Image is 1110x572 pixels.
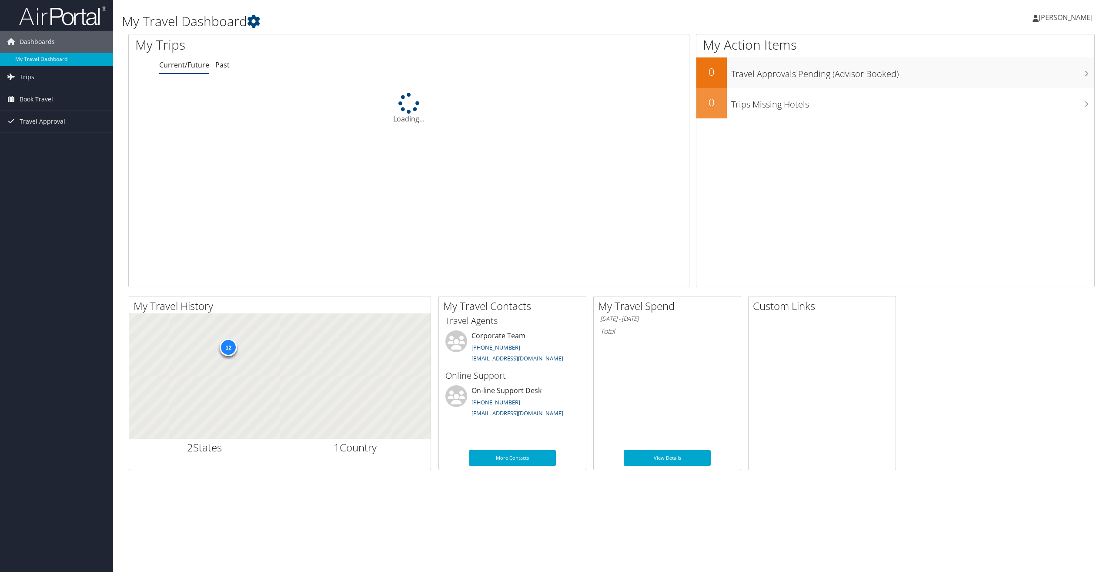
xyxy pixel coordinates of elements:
a: Current/Future [159,60,209,70]
a: [PHONE_NUMBER] [471,343,520,351]
h3: Travel Approvals Pending (Advisor Booked) [731,64,1094,80]
h2: 0 [696,64,727,79]
h2: My Travel History [134,299,431,313]
span: Trips [20,66,34,88]
h3: Trips Missing Hotels [731,94,1094,111]
span: 1 [334,440,340,454]
span: 2 [187,440,193,454]
h1: My Action Items [696,36,1094,54]
div: 12 [220,338,237,356]
span: Dashboards [20,31,55,53]
span: Travel Approval [20,111,65,132]
li: On-line Support Desk [441,385,584,421]
a: 0Travel Approvals Pending (Advisor Booked) [696,57,1094,88]
h3: Online Support [445,370,579,382]
h1: My Trips [135,36,449,54]
li: Corporate Team [441,330,584,366]
a: 0Trips Missing Hotels [696,88,1094,118]
a: Past [215,60,230,70]
a: View Details [624,450,711,466]
img: airportal-logo.png [19,6,106,26]
a: [PHONE_NUMBER] [471,398,520,406]
h2: 0 [696,95,727,110]
h6: [DATE] - [DATE] [600,315,734,323]
h2: States [136,440,274,455]
a: More Contacts [469,450,556,466]
div: Loading... [129,93,689,124]
h6: Total [600,326,734,336]
h2: My Travel Spend [598,299,741,313]
span: [PERSON_NAME] [1039,13,1093,22]
h2: Custom Links [753,299,896,313]
span: Book Travel [20,88,53,110]
a: [EMAIL_ADDRESS][DOMAIN_NAME] [471,409,563,417]
a: [PERSON_NAME] [1033,4,1101,30]
h2: My Travel Contacts [443,299,586,313]
h1: My Travel Dashboard [122,12,775,30]
h3: Travel Agents [445,315,579,327]
h2: Country [287,440,425,455]
a: [EMAIL_ADDRESS][DOMAIN_NAME] [471,354,563,362]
